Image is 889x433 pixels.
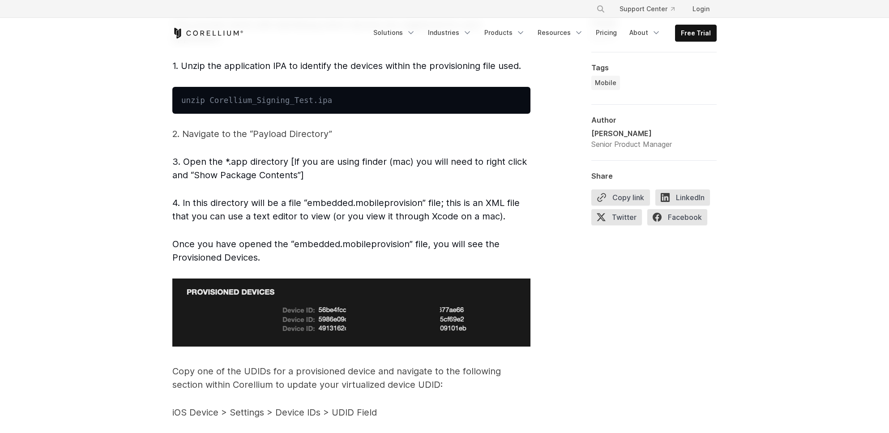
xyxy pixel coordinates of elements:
a: Twitter [591,209,647,229]
a: Pricing [590,25,622,41]
span: LinkedIn [655,189,710,206]
p: iOS Device > Settings > Device IDs > UDID Field [172,406,530,419]
p: Copy one of the UDIDs for a provisioned device and navigate to the following section within Corel... [172,364,530,391]
a: LinkedIn [655,189,715,209]
span: Once you have opened the “embedded.mobileprovision” file, you will see the Provisioned Devices. [172,239,500,263]
span: 3. Open the *.app directory [If you are using finder (mac) you will need to right click and “Show... [172,156,527,180]
div: Navigation Menu [368,25,717,42]
div: Senior Product Manager [591,139,672,150]
span: 4. In this directory will be a file “embedded.mobileprovision” file; this is an XML file that you... [172,197,520,222]
div: Tags [591,63,717,72]
pre: unzip Corellium_Signing_Test.ipa [172,87,530,114]
a: Corellium Home [172,28,244,39]
img: Screen Shot 2022-09-26 at 8.39.35 AM [172,279,530,347]
span: Twitter [591,209,642,225]
span: Facebook [647,209,707,225]
a: Support Center [612,1,682,17]
span: 1. Unzip the application IPA to identify the devices within the provisioning file used. [172,60,521,71]
div: Author [591,116,717,124]
a: Facebook [647,209,713,229]
a: Free Trial [675,25,716,41]
a: Resources [532,25,589,41]
a: Products [479,25,530,41]
a: Industries [423,25,477,41]
a: Login [685,1,717,17]
a: Solutions [368,25,421,41]
button: Copy link [591,189,650,206]
button: Search [593,1,609,17]
p: 2. Navigate to the “Payload Directory” [172,127,530,141]
a: Mobile [591,76,620,90]
a: About [624,25,666,41]
div: Share [591,171,717,180]
div: [PERSON_NAME] [591,128,672,139]
div: Navigation Menu [586,1,717,17]
span: Mobile [595,78,616,87]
